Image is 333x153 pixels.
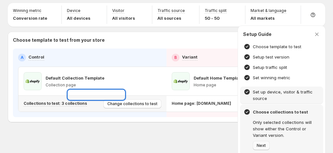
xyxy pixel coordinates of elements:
h4: Setup test version [253,54,289,60]
h4: Set winning metric [253,74,319,81]
span: Next [257,143,266,148]
h4: Setup traffic split [253,64,287,71]
p: Only selected collections will show either the Control or Variant version. [253,119,319,138]
button: Next [253,141,270,150]
h4: Choose template to test [253,43,301,50]
h3: Setup Guide [243,31,272,38]
h4: Choose collections to test [253,109,319,115]
h4: Set up device, visitor & traffic source [253,89,319,102]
